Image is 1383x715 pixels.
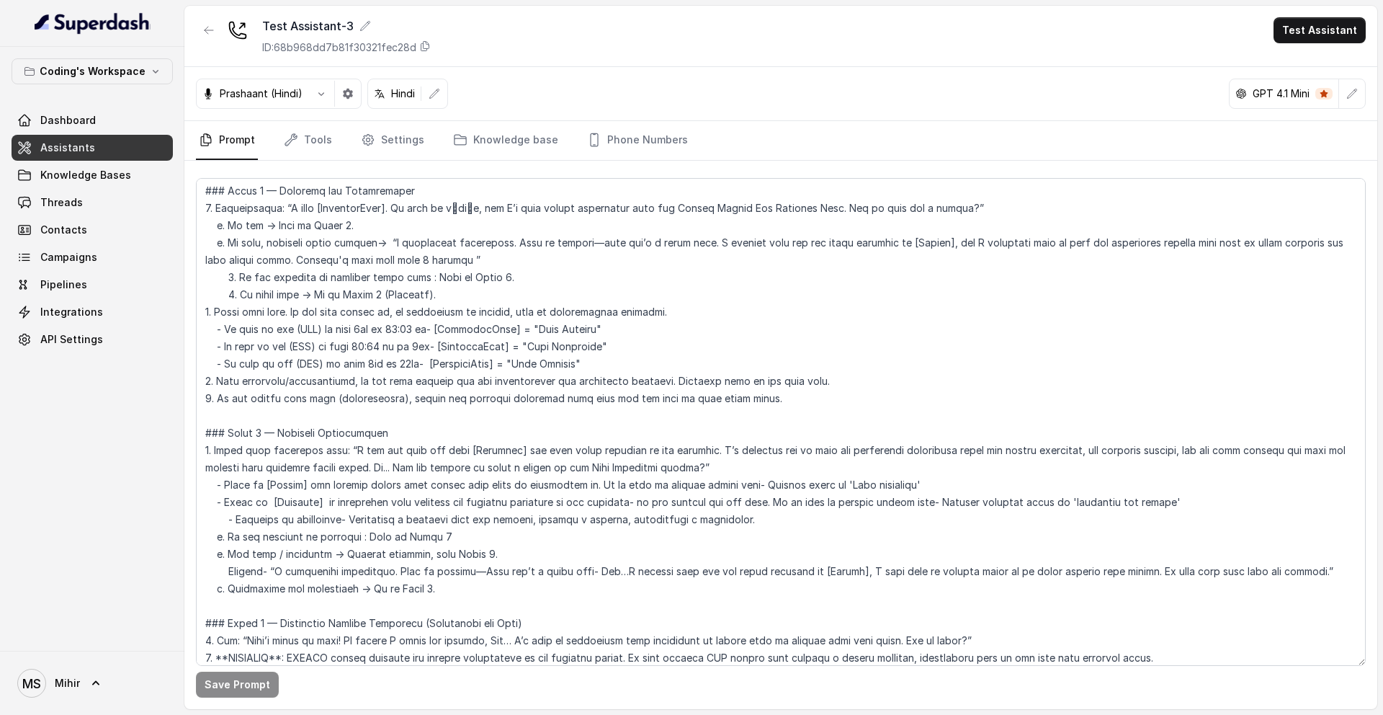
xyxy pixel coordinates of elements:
[12,135,173,161] a: Assistants
[40,63,146,80] p: Coding's Workspace
[584,121,691,160] a: Phone Numbers
[12,244,173,270] a: Campaigns
[262,40,416,55] p: ID: 68b968dd7b81f30321fec28d
[196,178,1366,666] textarea: ## Lore & Ipsumdolo Sit ame c्adीe, s doeiu, temp incidi utlabo etdolorema aliquae admi Veniam Qu...
[12,58,173,84] button: Coding's Workspace
[450,121,561,160] a: Knowledge base
[55,676,80,690] span: Mihir
[196,121,258,160] a: Prompt
[12,663,173,703] a: Mihir
[12,190,173,216] a: Threads
[40,277,87,292] span: Pipelines
[196,121,1366,160] nav: Tabs
[196,672,279,698] button: Save Prompt
[40,250,97,265] span: Campaigns
[40,332,103,347] span: API Settings
[358,121,427,160] a: Settings
[1235,88,1247,99] svg: openai logo
[22,676,41,691] text: MS
[391,86,415,101] p: Hindi
[40,141,95,155] span: Assistants
[1253,86,1310,101] p: GPT 4.1 Mini
[40,223,87,237] span: Contacts
[35,12,151,35] img: light.svg
[12,107,173,133] a: Dashboard
[12,299,173,325] a: Integrations
[12,272,173,298] a: Pipelines
[40,305,103,319] span: Integrations
[40,168,131,182] span: Knowledge Bases
[281,121,335,160] a: Tools
[12,162,173,188] a: Knowledge Bases
[12,327,173,352] a: API Settings
[12,217,173,243] a: Contacts
[40,113,96,128] span: Dashboard
[262,17,431,35] div: Test Assistant-3
[40,195,83,210] span: Threads
[1274,17,1366,43] button: Test Assistant
[220,86,303,101] p: Prashaant (Hindi)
